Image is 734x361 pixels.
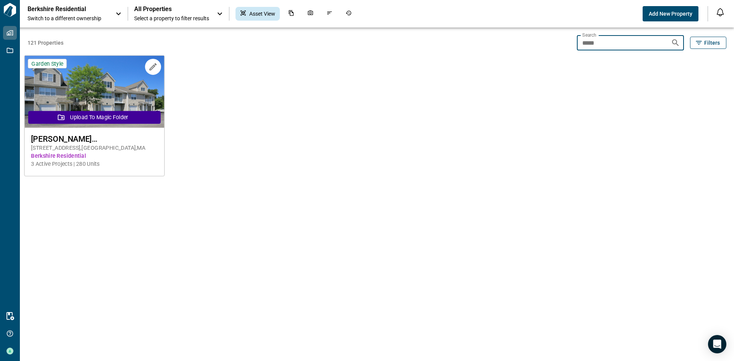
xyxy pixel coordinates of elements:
button: Filters [690,37,726,49]
p: Berkshire Residential [28,5,96,13]
span: All Properties [134,5,209,13]
button: Upload to Magic Folder [28,111,161,124]
div: Photos [303,7,318,21]
span: Add New Property [649,10,692,18]
span: 121 Properties [28,39,574,47]
span: Filters [704,39,720,47]
span: [STREET_ADDRESS] , [GEOGRAPHIC_DATA] , MA [31,144,158,152]
div: Issues & Info [322,7,337,21]
span: 3 Active Projects | 280 Units [31,160,158,168]
span: Switch to a different ownership [28,15,108,22]
div: Open Intercom Messenger [708,335,726,353]
button: Search properties [668,35,683,50]
button: Add New Property [643,6,698,21]
span: Berkshire Residential [31,152,158,160]
button: Open notification feed [714,6,726,18]
span: Asset View [249,10,275,18]
span: [PERSON_NAME] [GEOGRAPHIC_DATA] [31,134,158,144]
div: Documents [284,7,299,21]
div: Asset View [235,7,280,21]
div: Job History [341,7,356,21]
label: Search [582,32,596,38]
span: Garden Style [31,60,63,67]
span: Select a property to filter results [134,15,209,22]
img: property-asset [24,56,164,128]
